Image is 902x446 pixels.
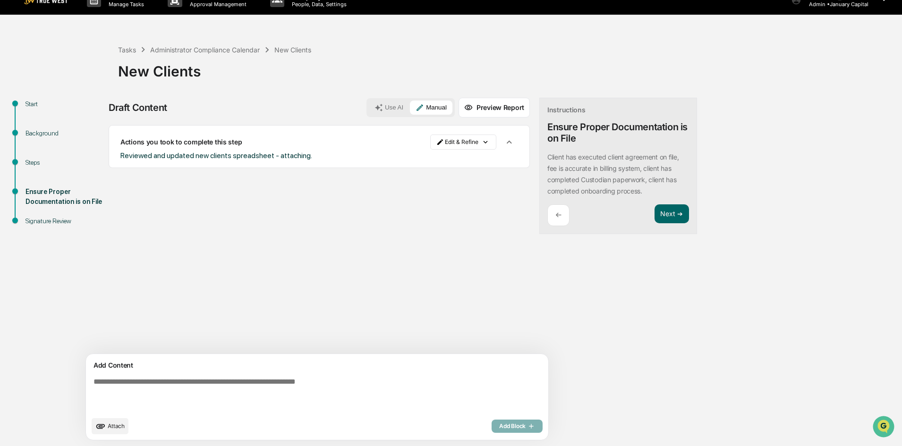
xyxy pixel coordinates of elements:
span: Preclearance [19,119,61,128]
span: Data Lookup [19,137,60,146]
div: New Clients [118,55,897,80]
button: Preview Report [459,98,530,118]
button: upload document [92,418,128,434]
div: Steps [26,158,103,168]
div: Ensure Proper Documentation is on File [26,187,103,207]
div: 🖐️ [9,120,17,127]
iframe: Open customer support [872,415,897,440]
p: Actions you took to complete this step [120,138,242,146]
div: New Clients [274,46,311,54]
p: Client has executed client agreement on file, fee is accurate in billing system, client has compl... [547,153,679,195]
div: We're available if you need us! [32,82,119,89]
div: Start new chat [32,72,155,82]
a: 🖐️Preclearance [6,115,65,132]
div: 🗄️ [68,120,76,127]
div: Add Content [92,360,543,371]
p: Admin • January Capital [801,1,868,8]
span: Attach [108,422,125,429]
a: Powered byPylon [67,160,114,167]
div: Administrator Compliance Calendar [150,46,260,54]
a: 🗄️Attestations [65,115,121,132]
div: Instructions [547,106,586,114]
p: People, Data, Settings [284,1,351,8]
p: ← [555,210,562,219]
p: Manage Tasks [101,1,149,8]
div: Signature Review [26,216,103,226]
span: Pylon [94,160,114,167]
input: Clear [25,43,156,53]
button: Edit & Refine [430,135,496,150]
button: Manual [410,101,452,115]
div: Start [26,99,103,109]
div: Tasks [118,46,136,54]
img: 1746055101610-c473b297-6a78-478c-a979-82029cc54cd1 [9,72,26,89]
button: Use AI [369,101,409,115]
button: Next ➔ [655,204,689,224]
p: How can we help? [9,20,172,35]
a: 🔎Data Lookup [6,133,63,150]
div: 🔎 [9,138,17,145]
p: Approval Management [182,1,251,8]
div: Background [26,128,103,138]
div: Ensure Proper Documentation is on File [547,121,689,144]
span: Attestations [78,119,117,128]
button: Start new chat [161,75,172,86]
div: Draft Content [109,102,167,113]
span: Reviewed and updated new clients spreadsheet - attaching. [120,151,312,160]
